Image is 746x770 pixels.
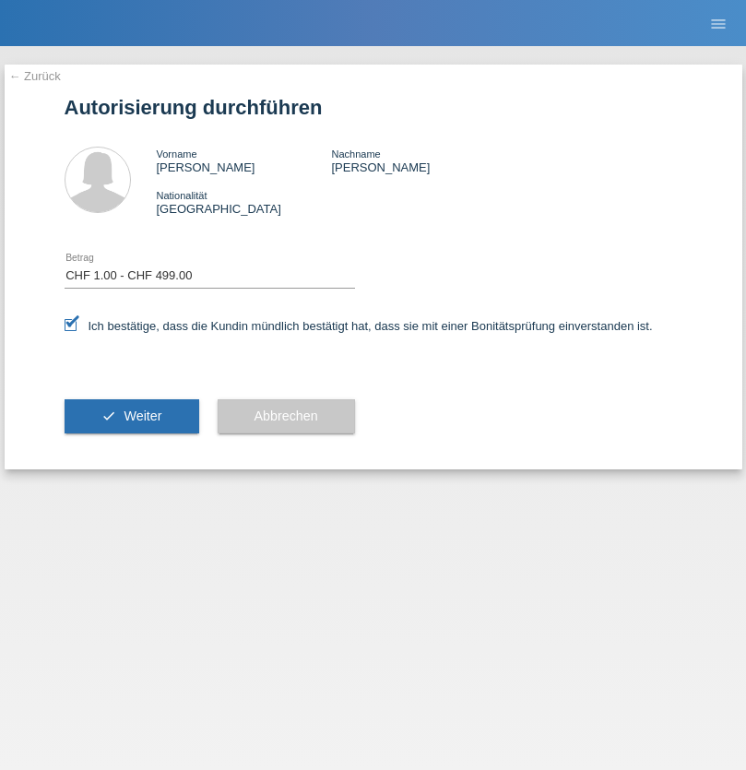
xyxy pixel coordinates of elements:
[157,190,207,201] span: Nationalität
[157,188,332,216] div: [GEOGRAPHIC_DATA]
[218,399,355,434] button: Abbrechen
[700,18,737,29] a: menu
[157,148,197,160] span: Vorname
[709,15,728,33] i: menu
[65,319,653,333] label: Ich bestätige, dass die Kundin mündlich bestätigt hat, dass sie mit einer Bonitätsprüfung einvers...
[331,148,380,160] span: Nachname
[331,147,506,174] div: [PERSON_NAME]
[101,409,116,423] i: check
[157,147,332,174] div: [PERSON_NAME]
[255,409,318,423] span: Abbrechen
[9,69,61,83] a: ← Zurück
[124,409,161,423] span: Weiter
[65,96,682,119] h1: Autorisierung durchführen
[65,399,199,434] button: check Weiter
